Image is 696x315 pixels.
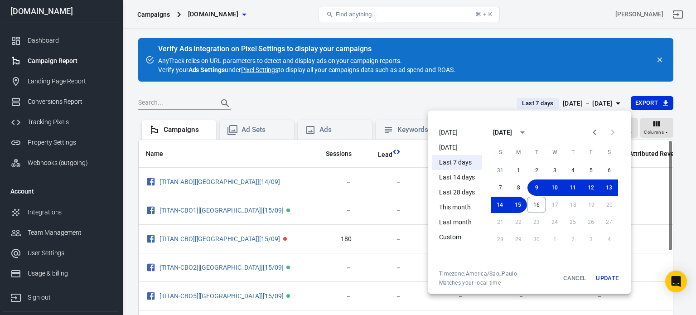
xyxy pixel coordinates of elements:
button: calendar view is open, switch to year view [515,125,530,140]
button: 11 [564,179,582,196]
button: 7 [491,179,509,196]
button: Cancel [560,270,589,286]
li: Last month [432,215,482,230]
button: 5 [582,162,600,179]
button: 2 [527,162,546,179]
button: Previous month [585,123,604,141]
span: Wednesday [546,143,563,161]
div: [DATE] [493,128,512,137]
span: Saturday [601,143,617,161]
button: 9 [527,179,546,196]
button: Update [593,270,622,286]
button: 3 [546,162,564,179]
li: [DATE] [432,125,482,140]
span: Thursday [565,143,581,161]
button: 6 [600,162,618,179]
button: 13 [600,179,618,196]
li: Last 28 days [432,185,482,200]
span: Friday [583,143,599,161]
span: Tuesday [528,143,545,161]
button: 14 [491,197,509,213]
button: 12 [582,179,600,196]
button: 4 [564,162,582,179]
button: 16 [527,197,546,213]
button: 15 [509,197,527,213]
button: 31 [491,162,509,179]
button: 8 [509,179,527,196]
span: Monday [510,143,527,161]
button: 1 [509,162,527,179]
div: Timezone: America/Sao_Paulo [439,270,517,277]
div: Open Intercom Messenger [665,271,687,292]
li: Last 7 days [432,155,482,170]
li: [DATE] [432,140,482,155]
span: Sunday [492,143,508,161]
li: This month [432,200,482,215]
span: Matches your local time [439,279,517,286]
button: 10 [546,179,564,196]
li: Last 14 days [432,170,482,185]
li: Custom [432,230,482,245]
